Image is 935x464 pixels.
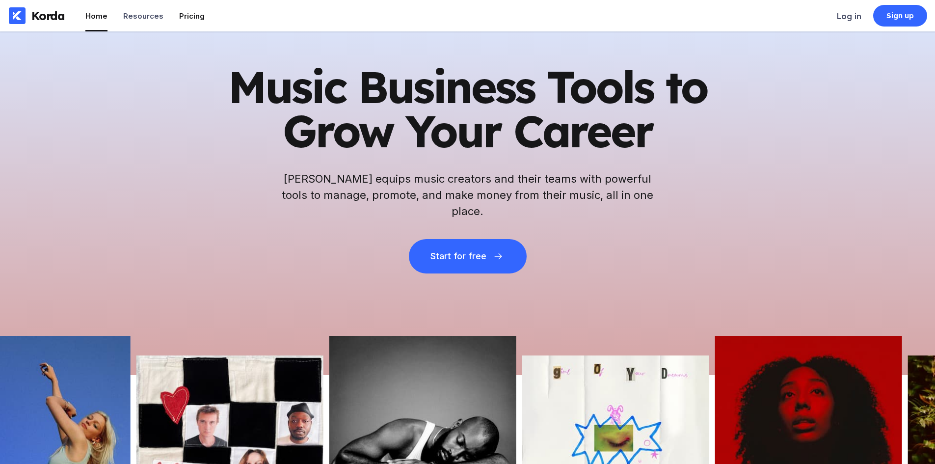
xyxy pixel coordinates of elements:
[886,11,914,21] div: Sign up
[227,65,708,153] h1: Music Business Tools to Grow Your Career
[123,11,163,21] div: Resources
[837,11,861,21] div: Log in
[409,239,527,273] button: Start for free
[85,11,107,21] div: Home
[873,5,927,27] a: Sign up
[281,171,654,219] h2: [PERSON_NAME] equips music creators and their teams with powerful tools to manage, promote, and m...
[179,11,205,21] div: Pricing
[31,8,65,23] div: Korda
[430,251,486,261] div: Start for free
